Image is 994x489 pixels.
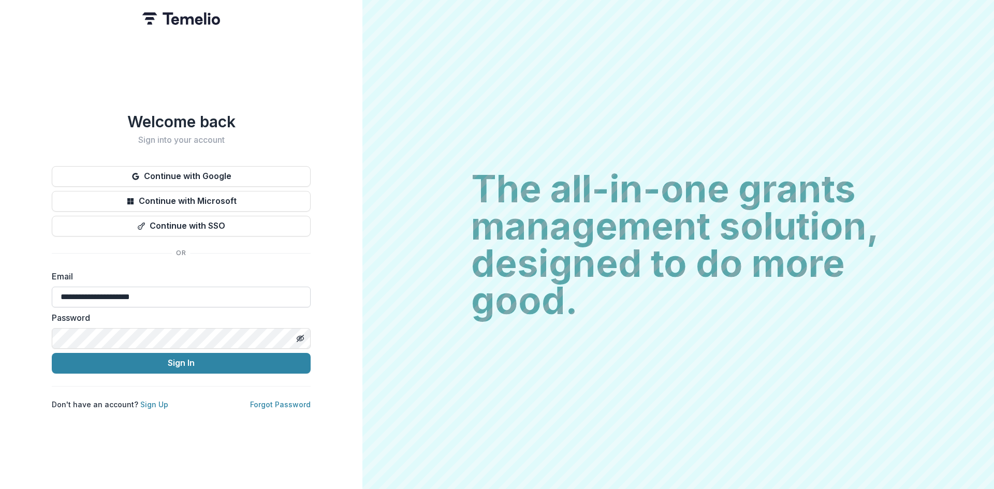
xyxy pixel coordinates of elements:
a: Forgot Password [250,400,311,409]
label: Email [52,270,304,283]
button: Continue with SSO [52,216,311,236]
a: Sign Up [140,400,168,409]
p: Don't have an account? [52,399,168,410]
label: Password [52,312,304,324]
img: Temelio [142,12,220,25]
button: Continue with Microsoft [52,191,311,212]
button: Toggle password visibility [292,330,309,347]
h2: Sign into your account [52,135,311,145]
h1: Welcome back [52,112,311,131]
button: Continue with Google [52,166,311,187]
button: Sign In [52,353,311,374]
